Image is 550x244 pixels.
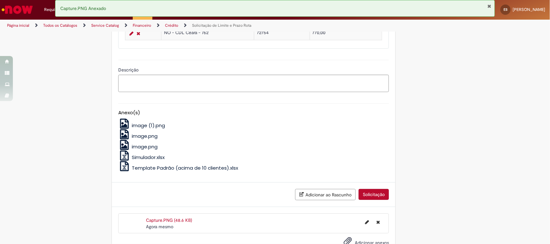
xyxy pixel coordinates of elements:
[118,164,238,171] a: Template Padrão (acima de 10 clientes).xlsx
[1,3,34,16] img: ServiceNow
[132,143,158,150] span: image.png
[133,23,151,28] a: Financeiro
[310,27,382,40] td: 770,00
[44,6,67,13] span: Requisições
[132,122,165,129] span: image (1).png
[487,4,491,9] button: Fechar Notificação
[295,189,356,200] button: Adicionar ao Rascunho
[146,224,173,230] time: 01/10/2025 09:58:46
[161,27,254,40] td: NO - CDL Ceara - 762
[128,30,135,37] a: Editar Linha 1
[359,189,389,200] button: Solicitação
[60,5,106,11] span: Capture.PNG Anexado
[146,224,173,230] span: Agora mesmo
[91,23,119,28] a: Service Catalog
[7,23,29,28] a: Página inicial
[504,7,507,12] span: ES
[361,217,373,227] button: Editar nome de arquivo Capture.PNG
[165,23,178,28] a: Crédito
[513,7,545,12] span: [PERSON_NAME]
[135,30,142,37] a: Remover linha 1
[372,217,384,227] button: Excluir Capture.PNG
[118,110,389,116] h5: Anexo(s)
[132,154,165,161] span: Simulador.xlsx
[118,122,165,129] a: image (1).png
[5,20,362,32] ul: Trilhas de página
[146,217,192,223] a: Capture.PNG (48.6 KB)
[118,67,140,73] span: Descrição
[43,23,77,28] a: Todos os Catálogos
[132,164,238,171] span: Template Padrão (acima de 10 clientes).xlsx
[118,133,158,139] a: image.png
[118,154,165,161] a: Simulador.xlsx
[254,27,310,40] td: 72754
[192,23,251,28] a: Solicitação de Limite e Prazo Rota
[118,143,158,150] a: image.png
[118,75,389,92] textarea: Descrição
[132,133,158,139] span: image.png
